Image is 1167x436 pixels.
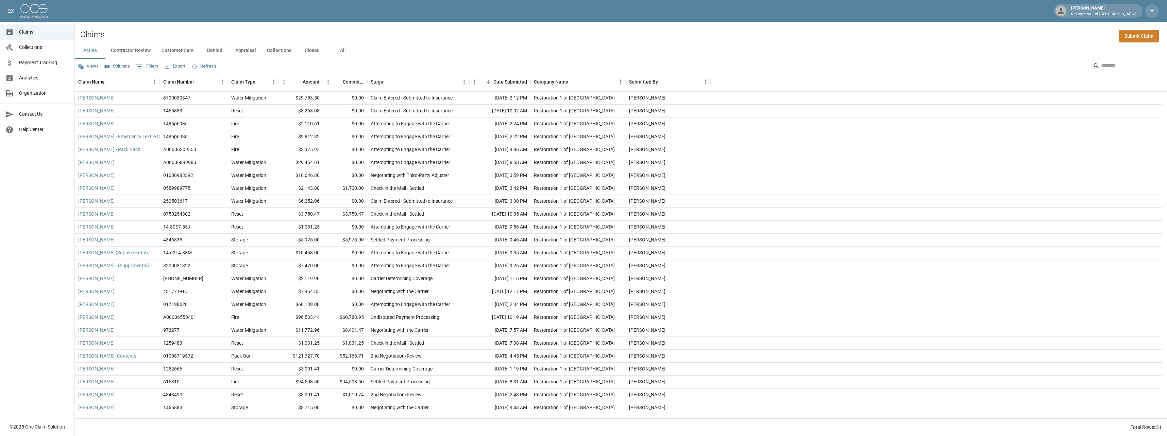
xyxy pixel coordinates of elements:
div: Restoration 1 of Evansville [534,340,615,346]
div: Check in the Mail - Settled [371,340,424,346]
button: Menu [700,77,711,87]
div: Restoration 1 of Evansville [534,133,615,140]
div: A00006309550 [163,146,196,153]
div: $3,263.08 [279,105,323,117]
div: Restoration 1 of Evansville [534,275,615,282]
button: Menu [279,77,289,87]
div: $29,454.61 [279,156,323,169]
div: Undisputed Payment Processing [371,314,439,321]
div: 8200031322 [163,262,190,269]
div: [DATE] 9:46 AM [469,234,530,247]
button: Menu [323,77,333,87]
button: Sort [568,77,578,87]
div: Attempting to Engage with the Carrier [371,249,450,256]
div: Restoration 1 of Evansville [534,417,615,424]
a: [PERSON_NAME] - Storage [78,417,135,424]
div: [DATE] 9:35 AM [469,247,530,259]
div: Claim Entered - Submitted to Insurance [371,94,453,101]
div: 2nd Negotiation/Review [371,391,422,398]
div: $8,401.47 [323,324,367,337]
div: $0.00 [323,143,367,156]
div: Attempting to Engage with the Carrier [371,159,450,166]
a: [PERSON_NAME] - Emergency Textile Cleaning [78,133,175,140]
div: Stage [371,72,383,91]
a: [PERSON_NAME] [78,236,115,243]
div: Attempting to Engage with the Carrier [371,262,450,269]
div: [DATE] 9:43 AM [469,401,530,414]
button: Menu [218,77,228,87]
div: $5,976.00 [279,234,323,247]
div: [DATE] 9:53 AM [469,414,530,427]
div: Attempting to Engage with the Carrier [371,301,450,308]
span: Contact Us [19,111,69,118]
div: Water Mitigation [231,275,266,282]
div: Settled Payment Processing [371,236,430,243]
div: Water Mitigation [231,94,266,101]
div: $6,252.06 [279,195,323,208]
div: [DATE] 9:46 AM [469,143,530,156]
a: [PERSON_NAME] (Supplemental) [78,249,148,256]
div: Amanda Murry [629,249,665,256]
div: Fire [231,146,239,153]
div: [DATE] 9:26 AM [469,259,530,272]
div: Amanda Murry [629,185,665,192]
a: [PERSON_NAME] [78,107,115,114]
div: $29,753.50 [279,92,323,105]
div: Restoration 1 of Evansville [534,120,615,127]
div: $3,735.00 [323,414,367,427]
div: [PERSON_NAME] [1068,5,1138,17]
div: Reset [231,107,243,114]
div: Storage [231,236,248,243]
div: $0.00 [323,105,367,117]
div: Restoration 1 of Evansville [534,198,615,204]
div: Attempting to Engage with the Carrier [371,133,450,140]
div: [DATE] 2:12 PM [469,92,530,105]
div: 14-62T4-88M [163,249,192,256]
span: Organization [19,90,69,97]
div: Restoration 1 of Evansville [534,236,615,243]
div: 0589989775 [163,185,190,192]
div: Committed Amount [343,72,364,91]
div: Restoration 1 of Evansville [534,211,615,217]
div: $3,375.95 [279,143,323,156]
button: Refresh [190,61,218,72]
div: 01008983392 [163,172,193,179]
div: Negotiating with the Carrier [371,404,429,411]
div: A00006899980 [163,159,196,166]
div: Amanda Murry [629,172,665,179]
div: Committed Amount [323,72,367,91]
div: $60,139.08 [279,298,323,311]
div: Reset [231,223,243,230]
div: Settled Payment Processing [371,378,430,385]
div: Stage [367,72,469,91]
button: Collections [261,42,297,59]
div: Restoration 1 of Evansville [534,352,615,359]
a: [PERSON_NAME] [78,211,115,217]
div: $0.00 [323,117,367,130]
button: Menu [150,77,160,87]
a: [PERSON_NAME] [78,198,115,204]
div: 1465883 [163,404,182,411]
div: 250503617 [163,198,188,204]
div: $0.00 [323,156,367,169]
div: Check in the Mail - Settled [371,417,424,424]
div: Submitted By [629,72,658,91]
div: [DATE] 7:57 AM [469,324,530,337]
div: $121,727.70 [279,350,323,363]
div: 1259483 [163,340,182,346]
div: $0.00 [323,221,367,234]
div: Attempting to Engage with the Carrier [371,120,450,127]
a: Submit Claim [1119,30,1159,42]
div: 616310 [163,378,180,385]
div: $1,010.74 [323,388,367,401]
button: Sort [105,77,114,87]
div: Restoration 1 of Evansville [534,365,615,372]
div: Search [1093,60,1166,73]
div: Water Mitigation [231,159,266,166]
div: dynamic tabs [75,42,1167,59]
div: $5,976.00 [323,234,367,247]
a: [PERSON_NAME] [78,159,115,166]
div: $1,031.25 [323,337,367,350]
button: Denied [199,42,230,59]
button: Customer Care [156,42,199,59]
